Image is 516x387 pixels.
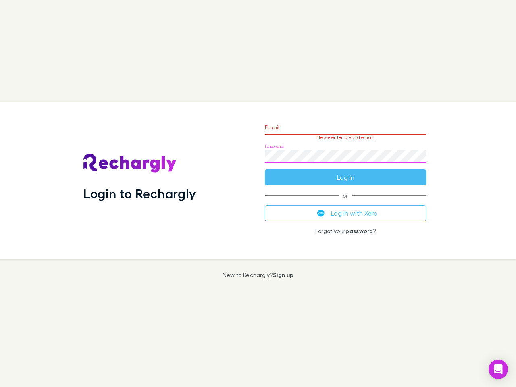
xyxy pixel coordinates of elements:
[265,169,426,185] button: Log in
[265,205,426,221] button: Log in with Xero
[265,228,426,234] p: Forgot your ?
[83,154,177,173] img: Rechargly's Logo
[489,360,508,379] div: Open Intercom Messenger
[265,195,426,196] span: or
[223,272,294,278] p: New to Rechargly?
[317,210,325,217] img: Xero's logo
[273,271,293,278] a: Sign up
[83,186,196,201] h1: Login to Rechargly
[265,135,426,140] p: Please enter a valid email.
[345,227,373,234] a: password
[265,143,284,149] label: Password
